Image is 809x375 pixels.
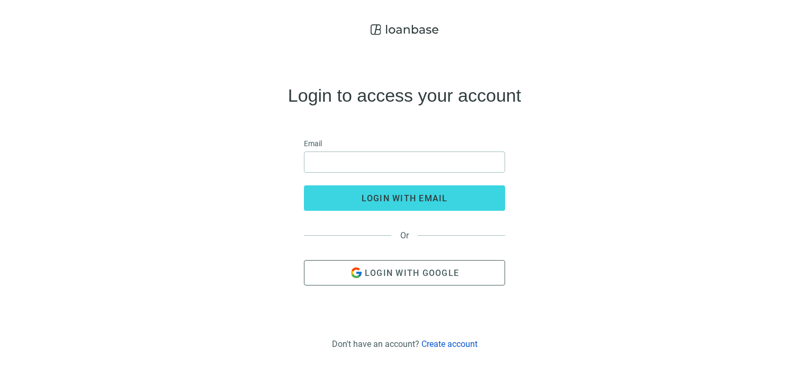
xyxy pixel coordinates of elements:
a: Create account [421,339,478,349]
span: Or [391,230,418,240]
button: login with email [304,185,505,211]
span: login with email [362,193,448,203]
span: Email [304,138,322,149]
span: Login with Google [365,268,459,278]
div: Don't have an account? [332,339,478,349]
h4: Login to access your account [288,87,521,104]
button: Login with Google [304,260,505,285]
